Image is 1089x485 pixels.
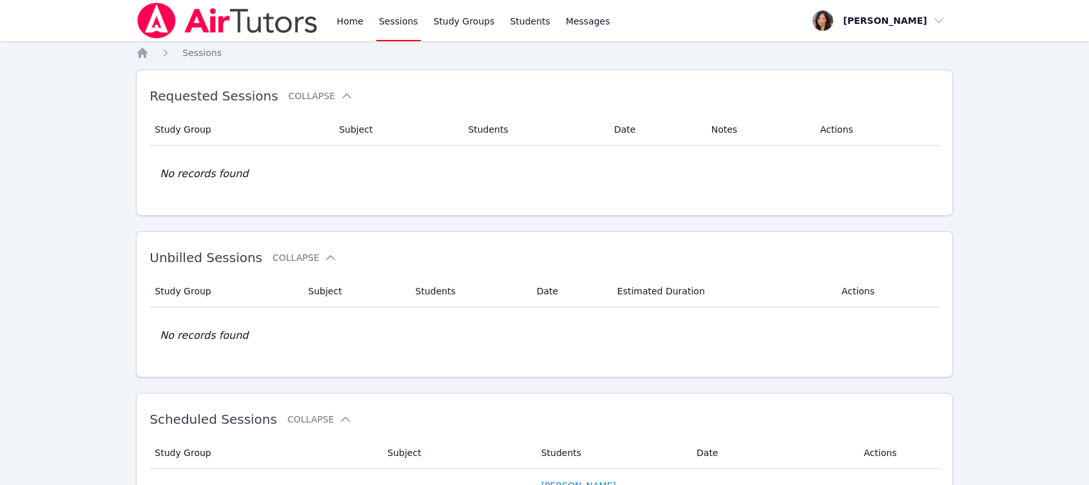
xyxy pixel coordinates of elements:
[287,413,352,426] button: Collapse
[460,114,606,146] th: Students
[149,412,277,427] span: Scheduled Sessions
[408,276,529,307] th: Students
[136,3,318,39] img: Air Tutors
[610,276,834,307] th: Estimated Duration
[149,114,331,146] th: Study Group
[149,276,300,307] th: Study Group
[813,114,940,146] th: Actions
[834,276,940,307] th: Actions
[136,46,953,59] nav: Breadcrumb
[704,114,813,146] th: Notes
[856,437,939,469] th: Actions
[273,251,337,264] button: Collapse
[182,48,222,58] span: Sessions
[182,46,222,59] a: Sessions
[289,90,353,102] button: Collapse
[689,437,856,469] th: Date
[566,15,610,28] span: Messages
[149,88,278,104] span: Requested Sessions
[331,114,460,146] th: Subject
[149,146,940,202] td: No records found
[606,114,704,146] th: Date
[300,276,407,307] th: Subject
[529,276,610,307] th: Date
[380,437,533,469] th: Subject
[534,437,689,469] th: Students
[149,307,940,364] td: No records found
[149,250,262,265] span: Unbilled Sessions
[149,437,380,469] th: Study Group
